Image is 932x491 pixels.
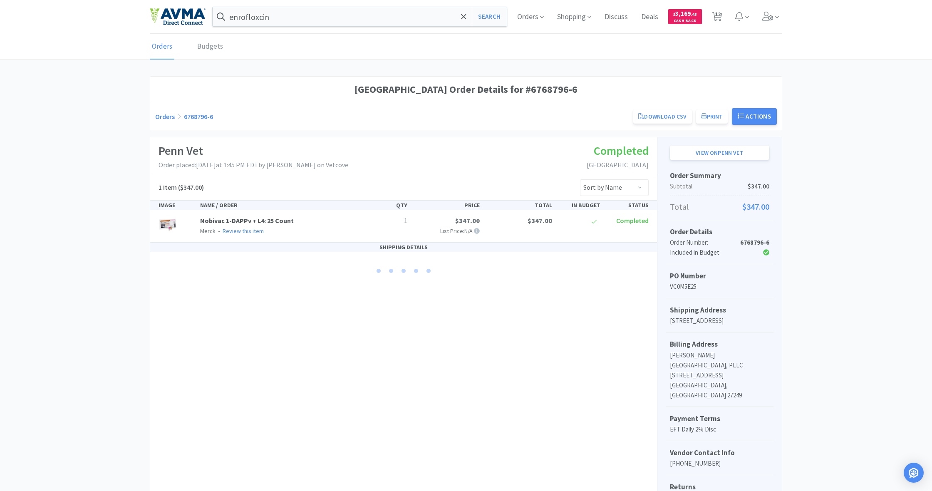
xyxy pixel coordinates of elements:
[732,108,777,125] button: Actions
[638,13,662,21] a: Deals
[670,339,769,350] h5: Billing Address
[616,216,649,225] span: Completed
[159,160,348,171] p: Order placed: [DATE] at 1:45 PM EDT by [PERSON_NAME] on Vetcove
[150,8,206,25] img: e4e33dab9f054f5782a47901c742baa9_102.png
[670,305,769,316] h5: Shipping Address
[670,316,769,326] p: [STREET_ADDRESS]
[748,181,769,191] span: $347.00
[670,146,769,160] a: View onPenn Vet
[150,34,174,60] a: Orders
[411,201,483,210] div: PRICE
[670,170,769,181] h5: Order Summary
[213,7,507,26] input: Search by item, sku, manufacturer, ingredient, size...
[223,227,264,235] a: Review this item
[673,12,675,17] span: $
[217,227,221,235] span: •
[528,216,552,225] span: $347.00
[904,463,924,483] div: Open Intercom Messenger
[670,282,769,292] p: VC0M5E25
[670,248,736,258] div: Included in Budget:
[670,226,769,238] h5: Order Details
[159,141,348,160] h1: Penn Vet
[366,216,407,226] p: 1
[155,112,175,121] a: Orders
[472,7,506,26] button: Search
[414,226,480,236] p: List Price: N/A
[555,201,604,210] div: IN BUDGET
[155,82,777,97] h1: [GEOGRAPHIC_DATA] Order Details for #6768796-6
[601,13,631,21] a: Discuss
[740,238,769,246] strong: 6768796-6
[184,112,213,121] a: 6768796-6
[673,19,697,24] span: Cash Back
[742,200,769,213] span: $347.00
[594,143,649,158] span: Completed
[696,109,728,124] button: Print
[155,201,197,210] div: IMAGE
[159,182,204,193] h5: ($347.00)
[670,181,769,191] p: Subtotal
[670,238,736,248] div: Order Number:
[670,270,769,282] h5: PO Number
[362,201,411,210] div: QTY
[709,14,726,22] a: 12
[670,424,769,434] p: EFT Daily 2% Disc
[670,380,769,400] p: [GEOGRAPHIC_DATA], [GEOGRAPHIC_DATA] 27249
[670,459,769,469] p: [PHONE_NUMBER]
[200,216,294,225] a: Nobivac 1-DAPPv + L4: 25 Count
[670,447,769,459] h5: Vendor Contact Info
[159,216,177,234] img: 0f48a20b676f4ed48c0c8ee53428d505_160485.png
[670,200,769,213] p: Total
[197,201,362,210] div: NAME / ORDER
[159,183,177,191] span: 1 Item
[670,370,769,380] p: [STREET_ADDRESS]
[604,201,652,210] div: STATUS
[633,109,692,124] a: Download CSV
[195,34,225,60] a: Budgets
[587,160,649,171] p: [GEOGRAPHIC_DATA]
[200,227,216,235] span: Merck
[150,243,657,252] div: SHIPPING DETAILS
[673,10,697,17] span: 3,169
[670,350,769,370] p: [PERSON_NAME][GEOGRAPHIC_DATA], PLLC
[691,12,697,17] span: . 45
[670,413,769,424] h5: Payment Terms
[483,201,555,210] div: TOTAL
[668,5,702,28] a: $3,169.45Cash Back
[455,216,480,225] span: $347.00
